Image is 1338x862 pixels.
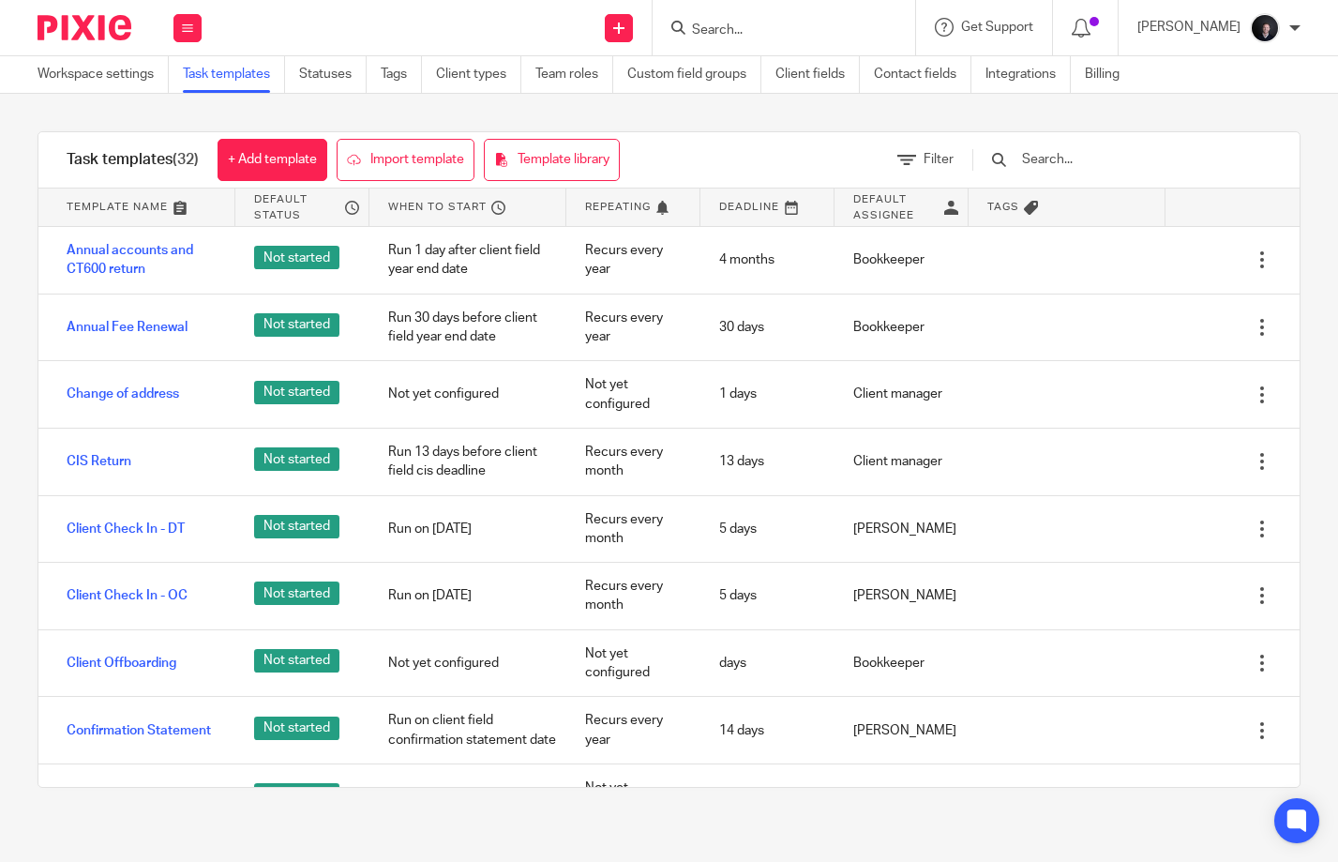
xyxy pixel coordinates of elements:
a: Confirmation Statement [67,721,211,740]
span: Not started [254,515,339,538]
a: Integrations [985,56,1071,93]
div: Client manager [834,371,969,417]
div: Recurs every month [566,496,700,563]
span: Not started [254,582,339,605]
div: Client manager [834,774,969,821]
div: Bookkeeper [834,304,969,351]
img: Pixie [38,15,131,40]
p: [PERSON_NAME] [1137,18,1240,37]
div: [PERSON_NAME] [834,707,969,754]
span: Not started [254,717,339,740]
div: Run on [DATE] [369,572,566,619]
span: Default assignee [853,191,940,223]
a: Client Check In - OC [67,586,188,605]
div: Recurs every month [566,563,700,629]
span: Repeating [585,199,651,215]
span: When to start [388,199,487,215]
h1: Task templates [67,150,199,170]
span: Not started [254,447,339,471]
div: [PERSON_NAME] [834,506,969,552]
div: 13 days [700,438,834,485]
a: Statuses [299,56,367,93]
span: Not started [254,783,339,807]
div: Recurs every year [566,295,700,361]
div: Run on [DATE] [369,506,566,552]
a: Annual Fee Renewal [67,318,188,337]
span: Deadline [719,199,779,215]
input: Search [690,23,859,39]
span: Filter [924,153,954,166]
span: Template name [67,199,168,215]
a: Change of address [67,385,179,403]
a: Import template [337,139,474,181]
div: days [700,640,834,687]
span: Not started [254,313,339,337]
div: 1 days [700,774,834,821]
a: Client Offboarding [67,654,176,673]
div: Not yet configured [369,774,566,821]
span: Not started [254,381,339,404]
a: Custom field groups [627,56,761,93]
div: Client manager [834,438,969,485]
span: (32) [173,152,199,167]
div: 4 months [700,236,834,283]
a: + Add template [218,139,327,181]
div: Run 30 days before client field year end date [369,295,566,361]
a: Client types [436,56,521,93]
div: Not yet configured [566,630,700,697]
input: Search... [1020,149,1239,170]
div: Bookkeeper [834,236,969,283]
div: Recurs every month [566,429,700,495]
a: Client Check In - DT [67,520,185,538]
div: Not yet configured [369,371,566,417]
div: 30 days [700,304,834,351]
span: Get Support [961,21,1033,34]
a: Annual accounts and CT600 return [67,241,217,280]
div: Recurs every year [566,697,700,764]
a: Billing [1085,56,1134,93]
div: Not yet configured [566,361,700,428]
div: Run 13 days before client field cis deadline [369,429,566,495]
div: Run on client field confirmation statement date [369,697,566,764]
span: Tags [987,199,1019,215]
img: 455A2509.jpg [1250,13,1280,43]
div: Run 1 day after client field year end date [369,227,566,294]
span: Default status [254,191,340,223]
div: Not yet configured [566,764,700,831]
a: Task templates [183,56,285,93]
a: Tags [381,56,422,93]
div: [PERSON_NAME] [834,572,969,619]
div: Not yet configured [369,640,566,687]
a: Client fields [775,56,860,93]
div: Recurs every year [566,227,700,294]
span: Not started [254,649,339,673]
a: CIS Return [67,452,131,471]
a: Contact fields [874,56,971,93]
div: 5 days [700,506,834,552]
span: Not started [254,246,339,269]
div: 1 days [700,371,834,417]
a: Workspace settings [38,56,169,93]
a: Template library [484,139,620,181]
a: Team roles [535,56,613,93]
div: 5 days [700,572,834,619]
div: 14 days [700,707,834,754]
div: Bookkeeper [834,640,969,687]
